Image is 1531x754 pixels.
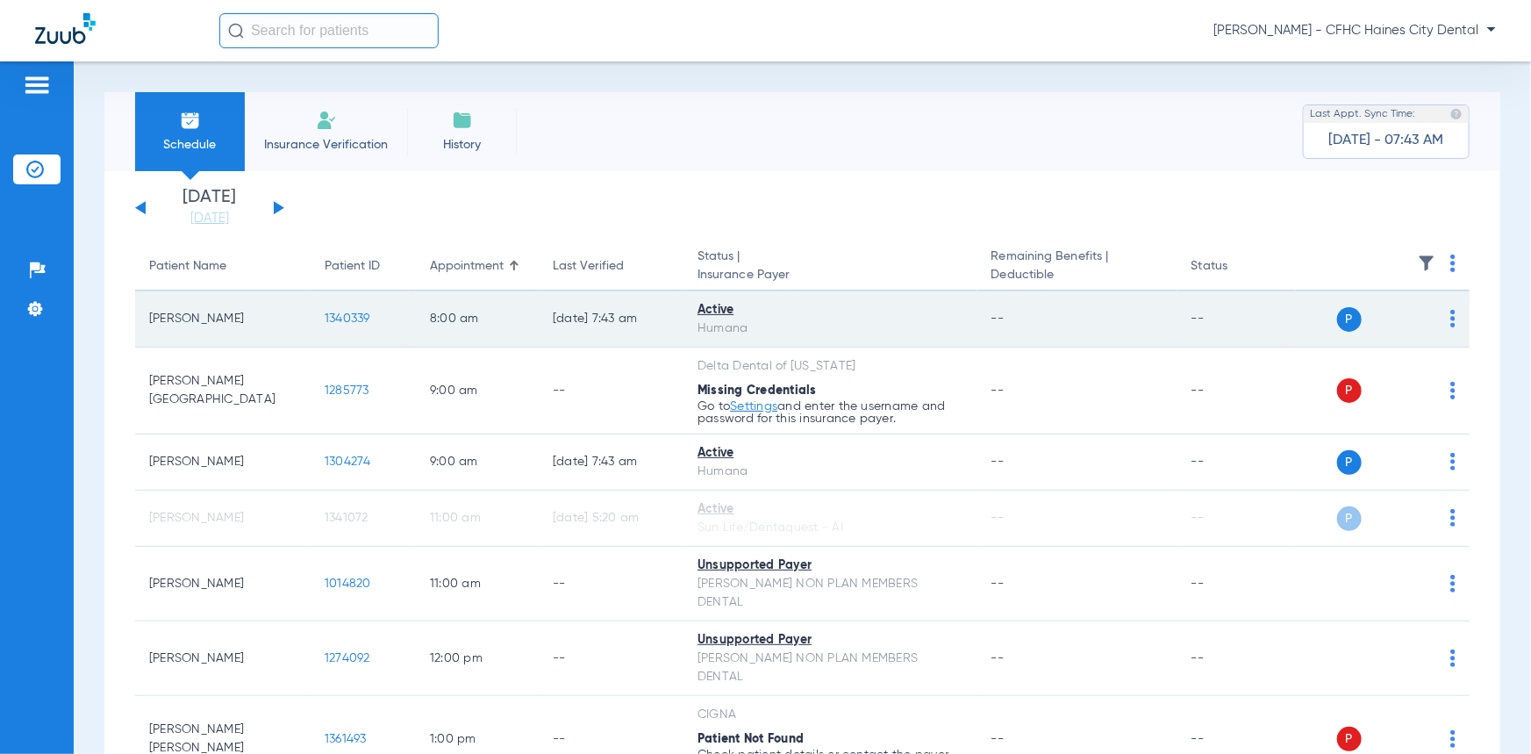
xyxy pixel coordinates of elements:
td: [PERSON_NAME] [135,621,311,696]
div: Appointment [430,257,504,276]
div: CIGNA [698,706,963,724]
span: 1341072 [325,512,368,524]
td: -- [1177,491,1296,547]
img: last sync help info [1450,108,1463,120]
div: Sun Life/Dentaquest - AI [698,519,963,537]
span: P [1337,378,1362,403]
img: group-dot-blue.svg [1450,453,1456,470]
iframe: Chat Widget [1443,670,1531,754]
span: -- [991,512,1005,524]
td: -- [539,547,683,621]
td: -- [539,621,683,696]
div: [PERSON_NAME] NON PLAN MEMBERS DENTAL [698,650,963,686]
img: group-dot-blue.svg [1450,310,1456,327]
img: History [452,110,473,131]
div: Active [698,301,963,320]
td: [PERSON_NAME] [135,434,311,491]
a: Settings [730,400,777,413]
p: Go to and enter the username and password for this insurance payer. [698,400,963,425]
span: -- [991,733,1005,745]
div: Patient ID [325,257,402,276]
div: Appointment [430,257,525,276]
td: 9:00 AM [416,348,539,434]
span: -- [991,384,1005,397]
div: Delta Dental of [US_STATE] [698,357,963,376]
div: [PERSON_NAME] NON PLAN MEMBERS DENTAL [698,575,963,612]
div: Unsupported Payer [698,631,963,650]
div: Patient ID [325,257,380,276]
span: Schedule [148,136,232,154]
span: Insurance Verification [258,136,394,154]
img: group-dot-blue.svg [1450,575,1456,592]
span: Last Appt. Sync Time: [1310,105,1415,123]
span: [PERSON_NAME] - CFHC Haines City Dental [1213,22,1496,39]
td: -- [1177,348,1296,434]
span: 1274092 [325,652,370,664]
div: Last Verified [553,257,624,276]
td: [PERSON_NAME] [135,547,311,621]
td: -- [1177,621,1296,696]
img: Search Icon [228,23,244,39]
span: -- [991,312,1005,325]
span: Insurance Payer [698,266,963,284]
span: -- [991,578,1005,590]
td: -- [1177,434,1296,491]
input: Search for patients [219,13,439,48]
img: group-dot-blue.svg [1450,650,1456,667]
span: -- [991,456,1005,468]
td: -- [1177,547,1296,621]
span: 1014820 [325,578,371,590]
span: [DATE] - 07:43 AM [1329,132,1444,149]
th: Status [1177,242,1296,291]
img: group-dot-blue.svg [1450,509,1456,527]
span: Deductible [991,266,1163,284]
span: 1285773 [325,384,369,397]
td: [PERSON_NAME] [135,491,311,547]
span: Patient Not Found [698,733,804,745]
span: 1304274 [325,456,371,468]
span: P [1337,450,1362,475]
li: [DATE] [157,189,262,227]
td: [DATE] 7:43 AM [539,434,683,491]
div: Humana [698,320,963,338]
div: Humana [698,463,963,481]
div: Unsupported Payer [698,557,963,575]
th: Status | [683,242,977,291]
img: hamburger-icon [23,75,51,96]
div: Active [698,500,963,519]
div: Patient Name [149,257,226,276]
td: 11:00 AM [416,547,539,621]
span: 1340339 [325,312,370,325]
span: -- [991,652,1005,664]
td: [PERSON_NAME][GEOGRAPHIC_DATA] [135,348,311,434]
img: Schedule [180,110,201,131]
td: 8:00 AM [416,291,539,348]
span: P [1337,727,1362,751]
img: Manual Insurance Verification [316,110,337,131]
div: Patient Name [149,257,297,276]
td: [DATE] 7:43 AM [539,291,683,348]
a: [DATE] [157,210,262,227]
th: Remaining Benefits | [977,242,1177,291]
td: [DATE] 5:20 AM [539,491,683,547]
div: Active [698,444,963,463]
img: Zuub Logo [35,13,96,44]
td: 12:00 PM [416,621,539,696]
td: -- [1177,291,1296,348]
td: 9:00 AM [416,434,539,491]
span: P [1337,506,1362,531]
td: -- [539,348,683,434]
td: [PERSON_NAME] [135,291,311,348]
span: History [420,136,504,154]
span: 1361493 [325,733,367,745]
img: group-dot-blue.svg [1450,382,1456,399]
img: filter.svg [1418,255,1435,272]
td: 11:00 AM [416,491,539,547]
span: P [1337,307,1362,332]
div: Last Verified [553,257,669,276]
span: Missing Credentials [698,384,817,397]
img: group-dot-blue.svg [1450,255,1456,272]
